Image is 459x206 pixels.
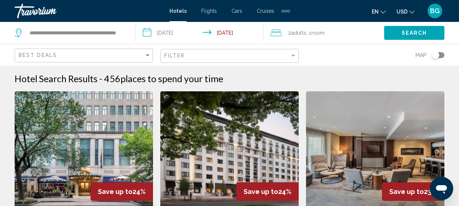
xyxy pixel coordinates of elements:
[104,73,223,84] h2: 456
[160,49,299,64] button: Filter
[169,8,187,14] a: Hotels
[19,53,151,59] mat-select: Sort by
[15,4,162,18] a: Travorium
[232,8,242,14] a: Cars
[430,177,453,200] iframe: Button to launch messaging window
[15,73,97,84] h1: Hotel Search Results
[164,53,185,58] span: Filter
[98,188,133,195] span: Save up to
[397,9,408,15] span: USD
[372,6,386,17] button: Change language
[19,52,57,58] span: Best Deals
[416,50,427,60] span: Map
[306,28,325,38] span: , 1
[236,182,299,201] div: 24%
[425,3,444,19] button: User Menu
[244,188,278,195] span: Save up to
[291,30,306,36] span: Adults
[288,28,306,38] span: 2
[135,22,264,44] button: Check-in date: Mar 4, 2026 Check-out date: Mar 10, 2026
[201,8,217,14] a: Flights
[427,52,444,58] button: Toggle map
[372,9,379,15] span: en
[121,73,223,84] span: places to spend your time
[430,7,440,15] span: BG
[397,6,414,17] button: Change currency
[389,188,424,195] span: Save up to
[99,73,102,84] span: -
[311,30,325,36] span: Room
[257,8,274,14] a: Cruises
[402,30,427,36] span: Search
[263,22,384,44] button: Travelers: 2 adults, 0 children
[382,182,444,201] div: 23%
[91,182,153,201] div: 24%
[384,26,444,39] button: Search
[282,5,290,17] button: Extra navigation items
